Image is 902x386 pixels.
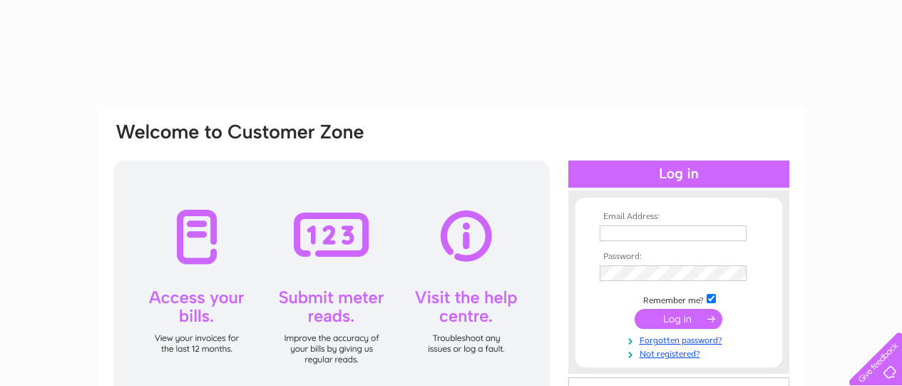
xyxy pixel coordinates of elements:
[596,252,762,262] th: Password:
[596,292,762,306] td: Remember me?
[600,332,762,346] a: Forgotten password?
[635,309,722,329] input: Submit
[600,346,762,360] a: Not registered?
[596,212,762,222] th: Email Address:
